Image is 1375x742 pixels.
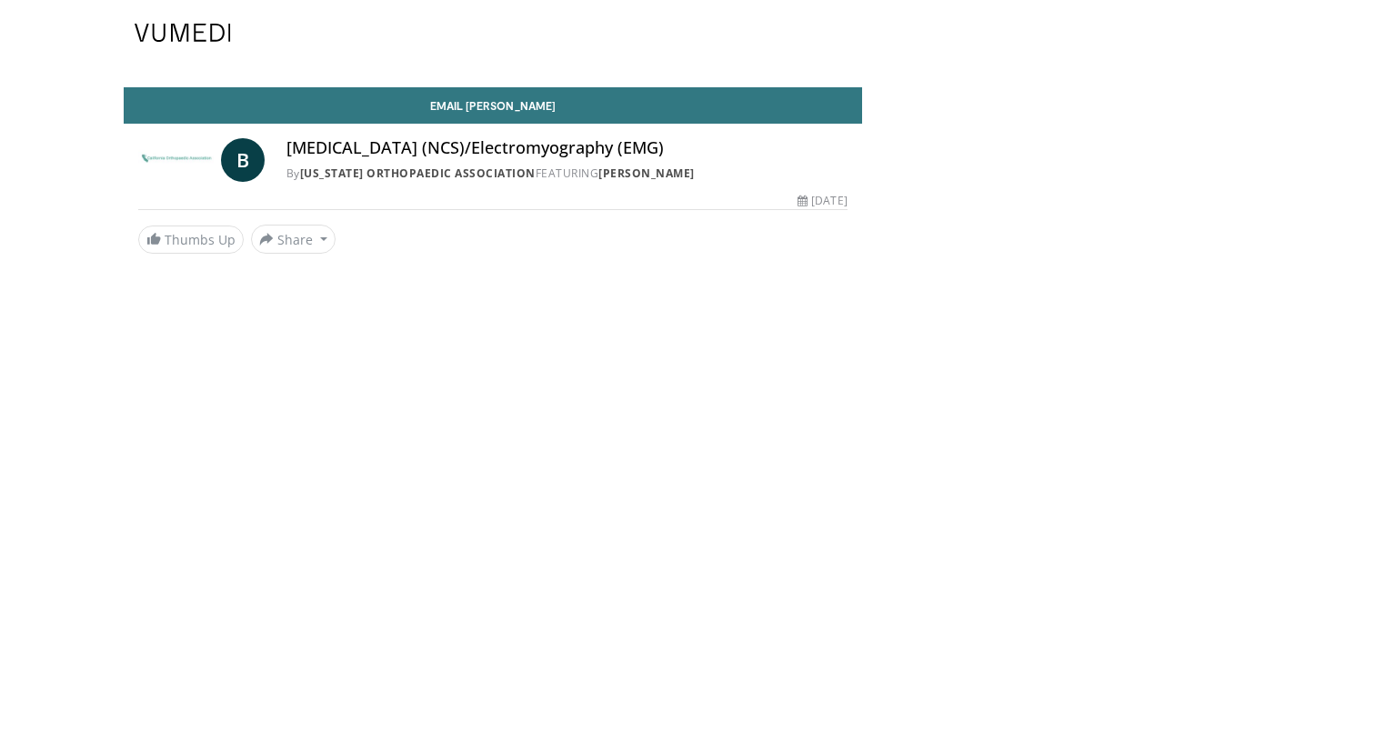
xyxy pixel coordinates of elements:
[135,24,231,42] img: VuMedi Logo
[138,226,244,254] a: Thumbs Up
[598,165,695,181] a: [PERSON_NAME]
[286,165,848,182] div: By FEATURING
[286,138,848,158] h4: [MEDICAL_DATA] (NCS)/Electromyography (EMG)
[798,193,847,209] div: [DATE]
[251,225,336,254] button: Share
[300,165,536,181] a: [US_STATE] Orthopaedic Association
[138,138,214,182] img: California Orthopaedic Association
[124,87,862,124] a: Email [PERSON_NAME]
[221,138,265,182] a: B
